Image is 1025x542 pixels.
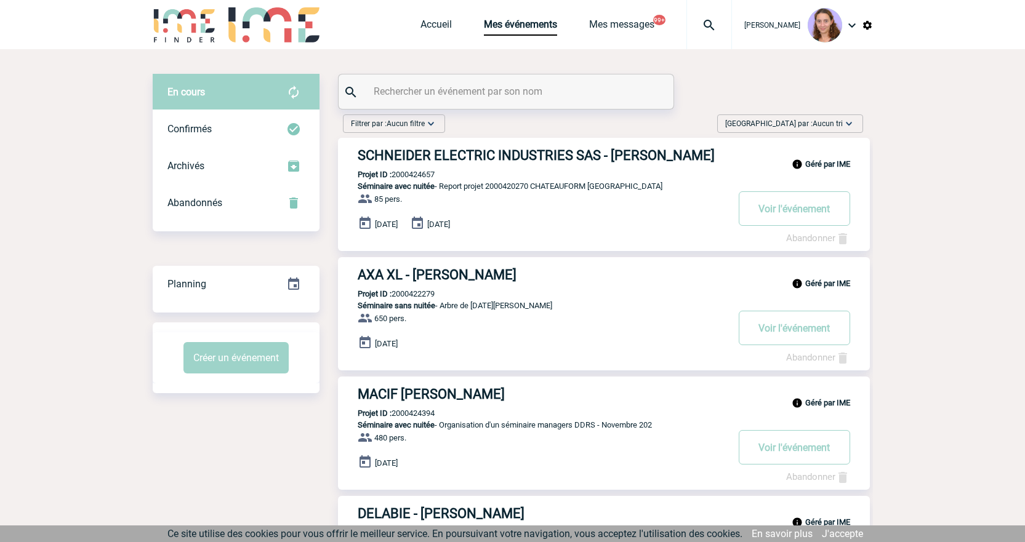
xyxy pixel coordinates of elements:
[153,266,320,303] div: Retrouvez ici tous vos événements organisés par date et état d'avancement
[338,148,870,163] a: SCHNEIDER ELECTRIC INDUSTRIES SAS - [PERSON_NAME]
[739,430,850,464] button: Voir l'événement
[153,7,217,42] img: IME-Finder
[589,18,654,36] a: Mes messages
[739,191,850,226] button: Voir l'événement
[374,194,402,204] span: 85 pers.
[484,18,557,36] a: Mes événements
[427,220,450,229] span: [DATE]
[183,342,289,373] button: Créer un événement
[792,159,803,170] img: info_black_24dp.svg
[338,301,727,310] p: - Arbre de [DATE][PERSON_NAME]
[425,118,437,130] img: baseline_expand_more_white_24dp-b.png
[358,170,392,179] b: Projet ID :
[786,471,850,482] a: Abandonner
[792,278,803,289] img: info_black_24dp.svg
[805,517,850,527] b: Géré par IME
[358,408,392,418] b: Projet ID :
[744,21,800,30] span: [PERSON_NAME]
[167,86,205,98] span: En cours
[338,386,870,402] a: MACIF [PERSON_NAME]
[167,197,222,209] span: Abandonnés
[805,279,850,288] b: Géré par IME
[358,506,727,521] h3: DELABIE - [PERSON_NAME]
[153,74,320,111] div: Retrouvez ici tous vos évènements avant confirmation
[338,506,870,521] a: DELABIE - [PERSON_NAME]
[374,433,406,442] span: 480 pers.
[374,314,406,323] span: 650 pers.
[167,278,206,290] span: Planning
[358,289,392,298] b: Projet ID :
[358,267,727,282] h3: AXA XL - [PERSON_NAME]
[358,386,727,402] h3: MACIF [PERSON_NAME]
[725,118,843,130] span: [GEOGRAPHIC_DATA] par :
[167,528,742,540] span: Ce site utilise des cookies pour vous offrir le meilleur service. En poursuivant votre navigation...
[358,301,435,310] span: Séminaire sans nuitée
[153,185,320,221] div: Retrouvez ici tous vos événements annulés
[358,420,435,429] span: Séminaire avec nuitée
[813,119,843,128] span: Aucun tri
[752,528,813,540] a: En savoir plus
[338,181,727,191] p: - Report projet 2000420270 CHATEAUFORM [GEOGRAPHIC_DATA]
[338,408,435,418] p: 2000424394
[808,8,842,42] img: 101030-1.png
[338,170,435,179] p: 2000424657
[805,398,850,407] b: Géré par IME
[167,160,204,172] span: Archivés
[843,118,855,130] img: baseline_expand_more_white_24dp-b.png
[371,82,645,100] input: Rechercher un événement par son nom
[338,267,870,282] a: AXA XL - [PERSON_NAME]
[375,339,398,348] span: [DATE]
[375,458,398,468] span: [DATE]
[805,159,850,169] b: Géré par IME
[822,528,863,540] a: J'accepte
[375,220,398,229] span: [DATE]
[338,289,435,298] p: 2000422279
[792,397,803,408] img: info_black_24dp.svg
[792,517,803,528] img: info_black_24dp.svg
[358,181,435,191] span: Séminaire avec nuitée
[153,265,320,301] a: Planning
[153,148,320,185] div: Retrouvez ici tous les événements que vous avez décidé d'archiver
[420,18,452,36] a: Accueil
[786,233,850,244] a: Abandonner
[739,311,850,345] button: Voir l'événement
[338,420,727,429] p: - Organisation d'un séminaire managers DDRS - Novembre 202
[358,148,727,163] h3: SCHNEIDER ELECTRIC INDUSTRIES SAS - [PERSON_NAME]
[387,119,425,128] span: Aucun filtre
[653,15,665,25] button: 99+
[786,352,850,363] a: Abandonner
[167,123,212,135] span: Confirmés
[351,118,425,130] span: Filtrer par :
